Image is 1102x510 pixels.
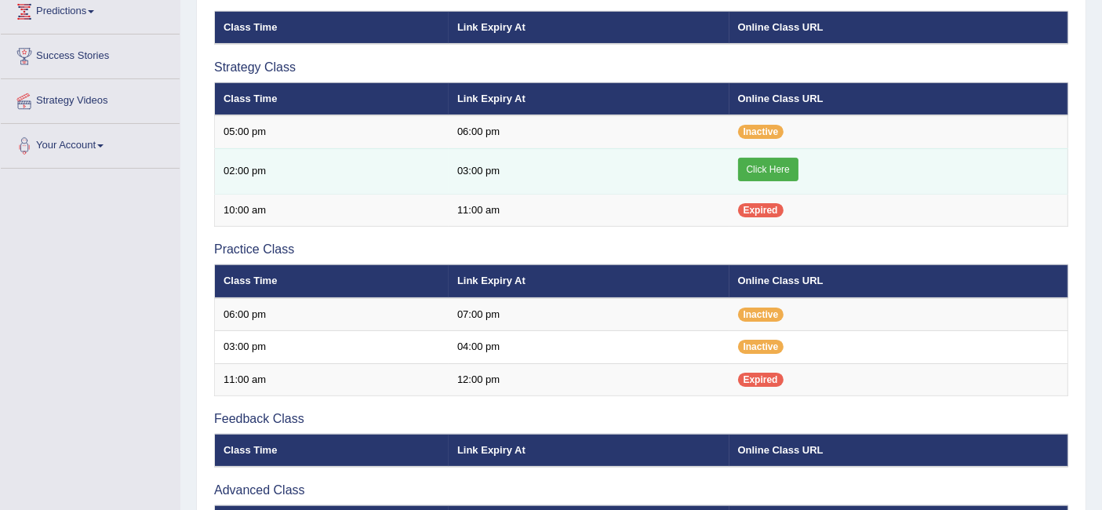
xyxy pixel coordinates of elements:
[215,148,449,194] td: 02:00 pm
[449,82,729,115] th: Link Expiry At
[449,194,729,227] td: 11:00 am
[729,434,1068,467] th: Online Class URL
[214,242,1068,257] h3: Practice Class
[738,158,798,181] a: Click Here
[738,125,784,139] span: Inactive
[214,60,1068,75] h3: Strategy Class
[215,331,449,364] td: 03:00 pm
[1,79,180,118] a: Strategy Videos
[215,115,449,148] td: 05:00 pm
[215,264,449,297] th: Class Time
[449,148,729,194] td: 03:00 pm
[729,82,1068,115] th: Online Class URL
[449,11,729,44] th: Link Expiry At
[738,340,784,354] span: Inactive
[214,412,1068,426] h3: Feedback Class
[215,82,449,115] th: Class Time
[214,483,1068,497] h3: Advanced Class
[449,115,729,148] td: 06:00 pm
[729,264,1068,297] th: Online Class URL
[215,434,449,467] th: Class Time
[449,434,729,467] th: Link Expiry At
[215,298,449,331] td: 06:00 pm
[738,308,784,322] span: Inactive
[449,331,729,364] td: 04:00 pm
[215,363,449,396] td: 11:00 am
[215,11,449,44] th: Class Time
[1,124,180,163] a: Your Account
[215,194,449,227] td: 10:00 am
[729,11,1068,44] th: Online Class URL
[449,363,729,396] td: 12:00 pm
[449,264,729,297] th: Link Expiry At
[1,35,180,74] a: Success Stories
[738,203,784,217] span: Expired
[449,298,729,331] td: 07:00 pm
[738,373,784,387] span: Expired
